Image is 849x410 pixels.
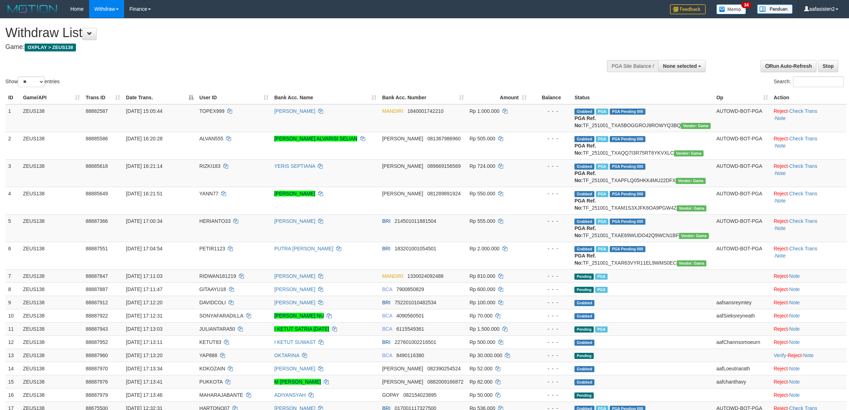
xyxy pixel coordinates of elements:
[574,246,594,252] span: Grabbed
[274,273,315,279] a: [PERSON_NAME]
[789,218,817,224] a: Check Trans
[5,104,20,132] td: 1
[382,286,392,292] span: BCA
[274,163,315,169] a: YERIS SEPTIANA
[470,191,495,196] span: Rp 550.000
[126,300,162,305] span: [DATE] 17:12:20
[596,164,608,170] span: Marked by aafanarl
[774,218,788,224] a: Reject
[408,273,444,279] span: Copy 1330024092488 to clipboard
[803,352,814,358] a: Note
[596,109,608,115] span: Marked by aafnoeunsreypich
[670,4,706,14] img: Feedback.jpg
[86,273,108,279] span: 88887847
[771,91,847,104] th: Action
[5,132,20,159] td: 2
[771,309,847,322] td: ·
[761,60,817,72] a: Run Auto-Refresh
[574,274,594,280] span: Pending
[774,108,788,114] a: Reject
[530,91,572,104] th: Balance
[5,322,20,335] td: 11
[20,282,83,296] td: ZEUS138
[771,132,847,159] td: · ·
[774,136,788,141] a: Reject
[199,191,218,196] span: YANN77
[610,136,645,142] span: PGA Pending
[658,60,706,72] button: None selected
[574,109,594,115] span: Grabbed
[382,326,392,332] span: BCA
[428,191,461,196] span: Copy 081289891924 to clipboard
[771,388,847,401] td: ·
[199,218,231,224] span: HERIANTO33
[775,253,786,259] a: Note
[774,339,788,345] a: Reject
[596,136,608,142] span: Marked by aafanarl
[382,108,403,114] span: MANDIRI
[574,340,594,346] span: Grabbed
[20,104,83,132] td: ZEUS138
[382,339,390,345] span: BRI
[428,379,464,385] span: Copy 0882009166872 to clipboard
[382,163,423,169] span: [PERSON_NAME]
[714,91,771,104] th: Op: activate to sort column ascending
[775,143,786,149] a: Note
[679,233,709,239] span: Vendor URL: https://trx31.1velocity.biz
[532,190,569,197] div: - - -
[674,150,704,156] span: Vendor URL: https://trx31.1velocity.biz
[610,191,645,197] span: PGA Pending
[574,191,594,197] span: Grabbed
[123,91,196,104] th: Date Trans.: activate to sort column descending
[789,392,800,398] a: Note
[663,63,697,69] span: None selected
[126,326,162,332] span: [DATE] 17:13:03
[714,104,771,132] td: AUTOWD-BOT-PGA
[396,313,424,319] span: Copy 4090560501 to clipboard
[5,309,20,322] td: 10
[20,296,83,309] td: ZEUS138
[788,352,802,358] a: Reject
[274,191,315,196] a: [PERSON_NAME]
[86,136,108,141] span: 88885586
[199,286,226,292] span: GITAAYU18
[126,246,162,251] span: [DATE] 17:04:54
[274,108,315,114] a: [PERSON_NAME]
[574,164,594,170] span: Grabbed
[771,335,847,349] td: ·
[574,219,594,225] span: Grabbed
[574,366,594,372] span: Grabbed
[572,132,714,159] td: TF_251001_TXAQQ7I3R75RT6YKVXLC
[572,187,714,214] td: TF_251001_TXAM1S3XJFK6OA9PGW4Z
[789,163,817,169] a: Check Trans
[572,159,714,187] td: TF_251001_TXAPFLQ05HKK4MU22DFX
[274,379,321,385] a: M [PERSON_NAME]
[771,296,847,309] td: ·
[274,313,324,319] a: [PERSON_NAME] NU
[774,76,844,87] label: Search:
[789,246,817,251] a: Check Trans
[199,273,236,279] span: RIDWAN181219
[607,60,658,72] div: PGA Site Balance /
[382,313,392,319] span: BCA
[714,159,771,187] td: AUTOWD-BOT-PGA
[574,143,596,156] b: PGA Ref. No:
[774,366,788,371] a: Reject
[771,269,847,282] td: ·
[789,366,800,371] a: Note
[574,379,594,385] span: Grabbed
[470,326,500,332] span: Rp 1.500.000
[774,191,788,196] a: Reject
[274,218,315,224] a: [PERSON_NAME]
[574,136,594,142] span: Grabbed
[595,326,608,332] span: Marked by aafnoeunsreypich
[789,136,817,141] a: Check Trans
[774,379,788,385] a: Reject
[470,339,495,345] span: Rp 500.000
[789,191,817,196] a: Check Trans
[775,170,786,176] a: Note
[83,91,123,104] th: Trans ID: activate to sort column ascending
[396,326,424,332] span: Copy 6115549361 to clipboard
[395,300,436,305] span: Copy 752201010482534 to clipboard
[86,326,108,332] span: 88887943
